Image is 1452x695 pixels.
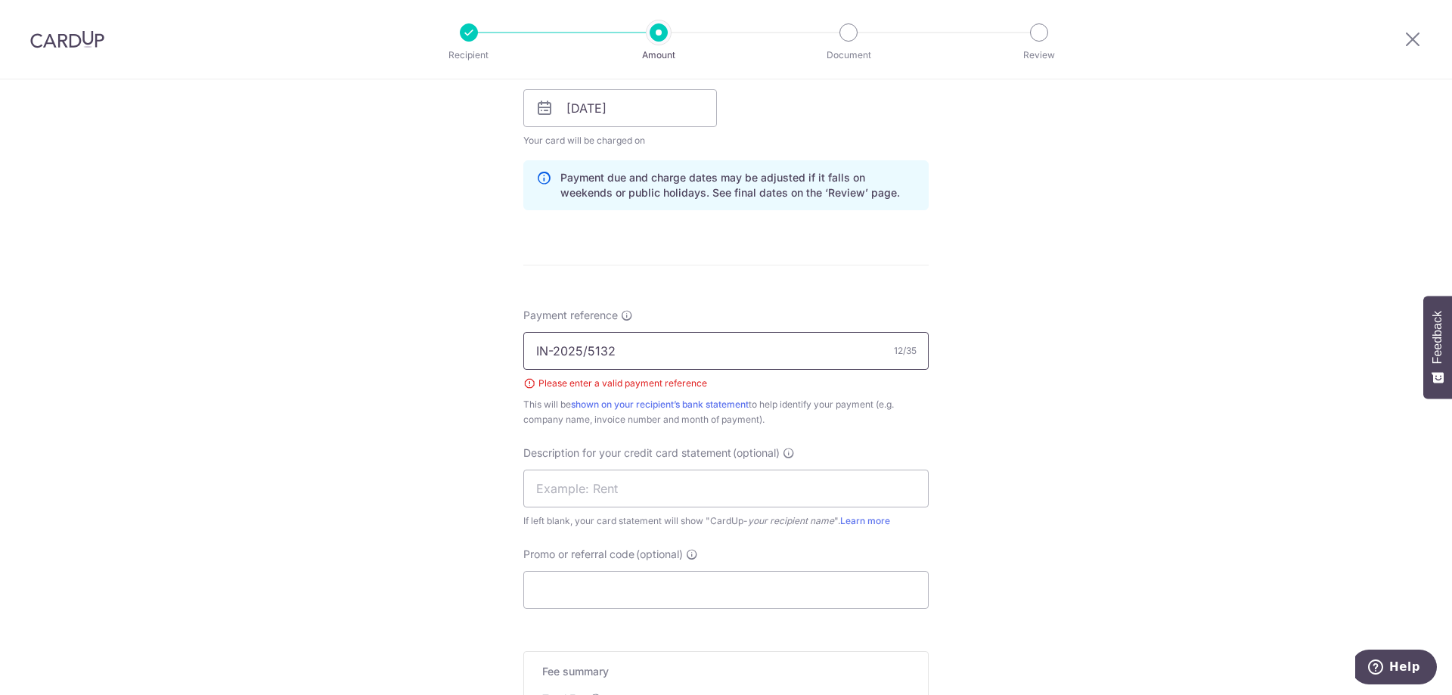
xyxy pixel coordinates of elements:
[542,664,910,679] h5: Fee summary
[636,547,683,562] span: (optional)
[571,399,749,410] a: shown on your recipient’s bank statement
[894,343,917,358] div: 12/35
[1423,296,1452,399] button: Feedback - Show survey
[523,397,929,427] div: This will be to help identify your payment (e.g. company name, invoice number and month of payment).
[1431,311,1444,364] span: Feedback
[523,133,717,148] span: Your card will be charged on
[523,308,618,323] span: Payment reference
[523,513,929,529] div: If left blank, your card statement will show "CardUp- ".
[523,89,717,127] input: DD / MM / YYYY
[1355,650,1437,687] iframe: Opens a widget where you can find more information
[560,170,916,200] p: Payment due and charge dates may be adjusted if it falls on weekends or public holidays. See fina...
[733,445,780,461] span: (optional)
[840,515,890,526] a: Learn more
[30,30,104,48] img: CardUp
[793,48,904,63] p: Document
[523,547,634,562] span: Promo or referral code
[748,515,834,526] i: your recipient name
[603,48,715,63] p: Amount
[523,376,929,391] div: Please enter a valid payment reference
[523,470,929,507] input: Example: Rent
[983,48,1095,63] p: Review
[523,445,731,461] span: Description for your credit card statement
[413,48,525,63] p: Recipient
